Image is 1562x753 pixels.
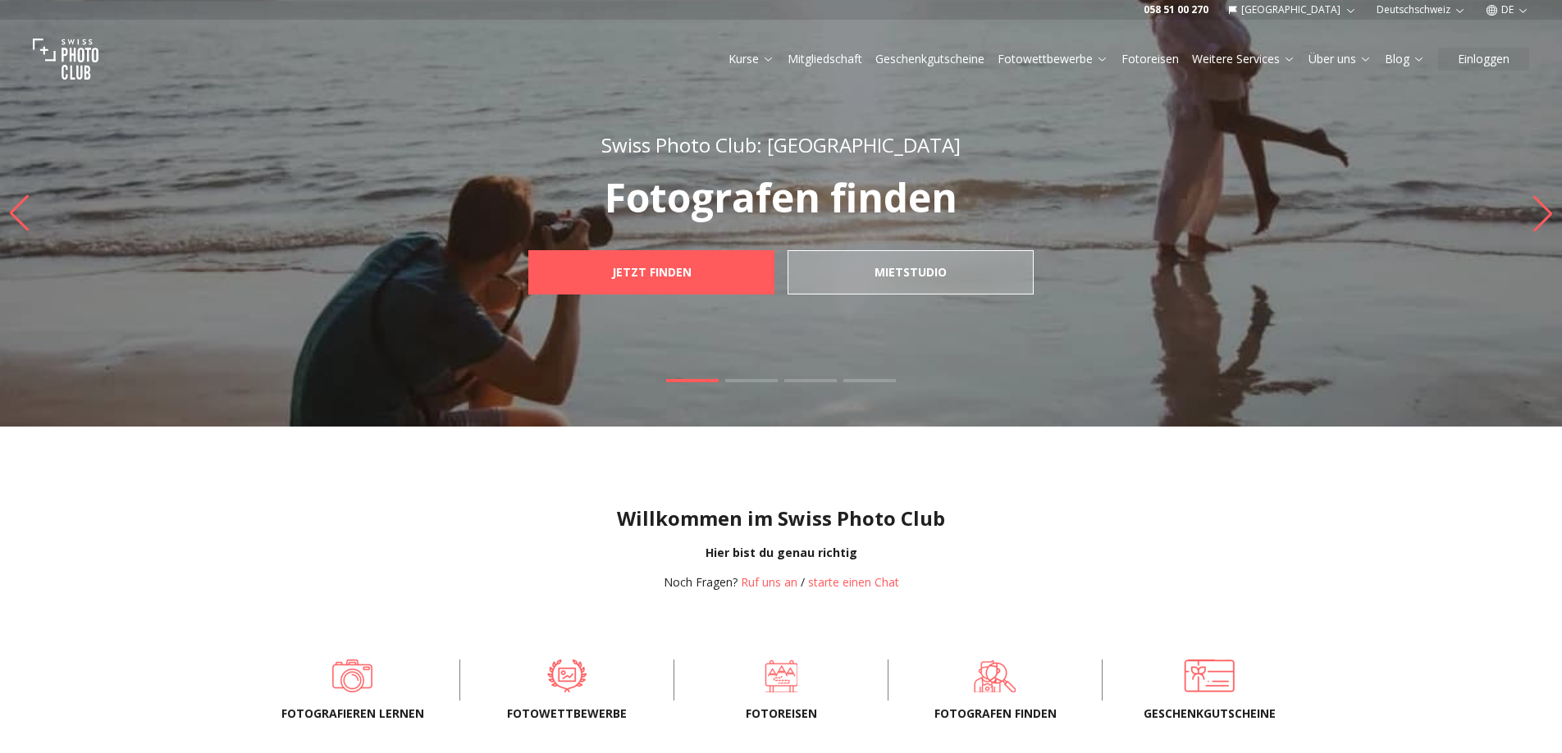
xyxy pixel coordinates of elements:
button: Kurse [722,48,781,71]
b: JETZT FINDEN [612,264,692,281]
a: Ruf uns an [741,574,797,590]
span: Swiss Photo Club: [GEOGRAPHIC_DATA] [601,131,961,158]
a: Fotoreisen [701,659,861,692]
span: Fotowettbewerbe [486,705,647,722]
span: Fotografen finden [915,705,1076,722]
button: Fotoreisen [1115,48,1185,71]
span: Geschenkgutscheine [1129,705,1290,722]
a: Fotowettbewerbe [486,659,647,692]
button: Einloggen [1438,48,1529,71]
a: Über uns [1309,51,1372,67]
button: Mitgliedschaft [781,48,869,71]
span: Fotografieren lernen [272,705,433,722]
button: Über uns [1302,48,1378,71]
a: Fotografen finden [915,659,1076,692]
button: Geschenkgutscheine [869,48,991,71]
button: starte einen Chat [808,574,899,591]
button: Blog [1378,48,1432,71]
a: Fotografieren lernen [272,659,433,692]
a: JETZT FINDEN [528,250,774,294]
a: Blog [1385,51,1425,67]
a: 058 51 00 270 [1144,3,1208,16]
a: Geschenkgutscheine [1129,659,1290,692]
div: / [664,574,899,591]
div: Hier bist du genau richtig [13,545,1549,561]
img: Swiss photo club [33,26,98,92]
span: Fotoreisen [701,705,861,722]
a: Kurse [728,51,774,67]
button: Fotowettbewerbe [991,48,1115,71]
span: Noch Fragen? [664,574,738,590]
a: mietstudio [788,250,1034,294]
a: Mitgliedschaft [788,51,862,67]
a: Geschenkgutscheine [875,51,984,67]
h1: Willkommen im Swiss Photo Club [13,505,1549,532]
p: Fotografen finden [492,178,1070,217]
a: Fotoreisen [1121,51,1179,67]
a: Weitere Services [1192,51,1295,67]
a: Fotowettbewerbe [998,51,1108,67]
button: Weitere Services [1185,48,1302,71]
b: mietstudio [875,264,947,281]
